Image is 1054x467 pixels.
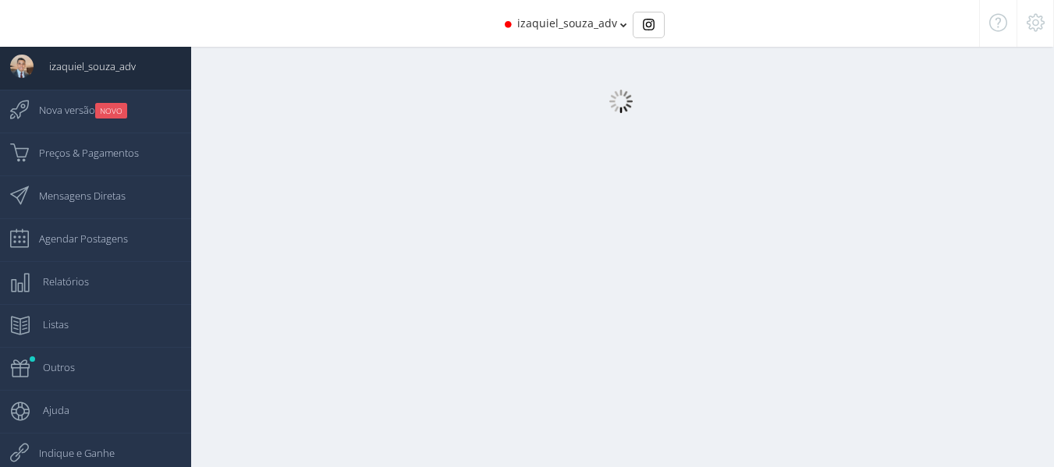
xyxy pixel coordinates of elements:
[23,133,139,172] span: Preços & Pagamentos
[23,176,126,215] span: Mensagens Diretas
[609,90,633,113] img: loader.gif
[23,90,127,129] span: Nova versão
[27,262,89,301] span: Relatórios
[27,348,75,387] span: Outros
[34,47,136,86] span: izaquiel_souza_adv
[23,219,128,258] span: Agendar Postagens
[517,16,617,30] span: izaquiel_souza_adv
[643,19,655,30] img: Instagram_simple_icon.svg
[10,55,34,78] img: User Image
[27,305,69,344] span: Listas
[633,12,665,38] div: Basic example
[95,103,127,119] small: NOVO
[27,391,69,430] span: Ajuda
